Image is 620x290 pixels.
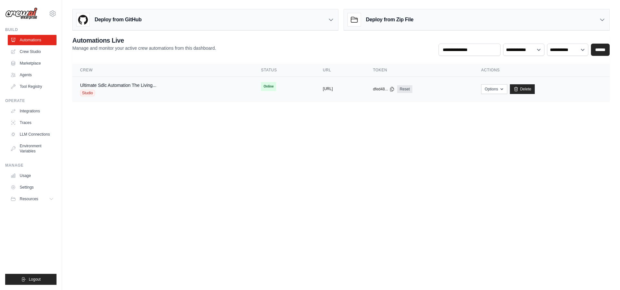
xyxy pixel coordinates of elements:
[5,7,37,20] img: Logo
[8,182,57,192] a: Settings
[481,84,507,94] button: Options
[8,129,57,140] a: LLM Connections
[72,45,216,51] p: Manage and monitor your active crew automations from this dashboard.
[80,83,156,88] a: Ultimate Sdlc Automation The Living...
[8,171,57,181] a: Usage
[8,47,57,57] a: Crew Studio
[8,106,57,116] a: Integrations
[373,87,395,92] button: dfed48...
[5,27,57,32] div: Build
[72,64,253,77] th: Crew
[8,141,57,156] a: Environment Variables
[20,196,38,202] span: Resources
[253,64,315,77] th: Status
[588,259,620,290] iframe: Chat Widget
[365,64,473,77] th: Token
[473,64,610,77] th: Actions
[5,163,57,168] div: Manage
[8,35,57,45] a: Automations
[261,82,276,91] span: Online
[366,16,413,24] h3: Deploy from Zip File
[8,81,57,92] a: Tool Registry
[510,84,535,94] a: Delete
[315,64,365,77] th: URL
[5,98,57,103] div: Operate
[397,85,412,93] a: Reset
[8,70,57,80] a: Agents
[5,274,57,285] button: Logout
[8,118,57,128] a: Traces
[95,16,141,24] h3: Deploy from GitHub
[77,13,89,26] img: GitHub Logo
[72,36,216,45] h2: Automations Live
[8,194,57,204] button: Resources
[80,90,95,96] span: Studio
[29,277,41,282] span: Logout
[8,58,57,68] a: Marketplace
